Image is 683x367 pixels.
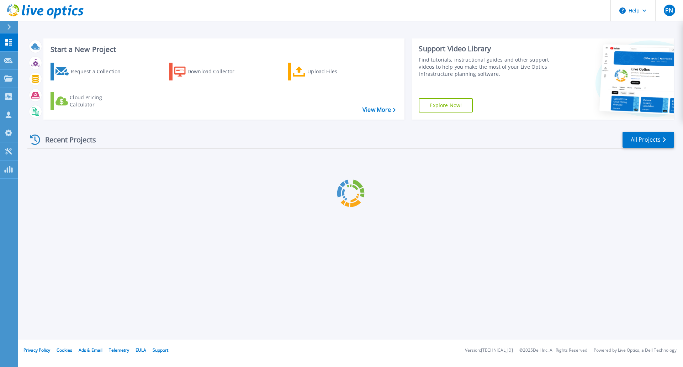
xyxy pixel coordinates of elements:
a: Telemetry [109,347,129,353]
a: Explore Now! [419,98,473,112]
li: Version: [TECHNICAL_ID] [465,348,513,353]
div: Find tutorials, instructional guides and other support videos to help you make the most of your L... [419,56,552,78]
li: © 2025 Dell Inc. All Rights Reserved [519,348,587,353]
a: EULA [136,347,146,353]
a: Cloud Pricing Calculator [51,92,130,110]
div: Cloud Pricing Calculator [70,94,127,108]
h3: Start a New Project [51,46,396,53]
div: Request a Collection [71,64,128,79]
div: Recent Projects [27,131,106,148]
a: All Projects [623,132,674,148]
span: PN [665,7,673,13]
div: Download Collector [187,64,244,79]
a: Privacy Policy [23,347,50,353]
a: Cookies [57,347,72,353]
a: Request a Collection [51,63,130,80]
a: Support [153,347,168,353]
div: Support Video Library [419,44,552,53]
a: Upload Files [288,63,367,80]
div: Upload Files [307,64,364,79]
a: Ads & Email [79,347,102,353]
a: View More [362,106,396,113]
a: Download Collector [169,63,249,80]
li: Powered by Live Optics, a Dell Technology [594,348,677,353]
